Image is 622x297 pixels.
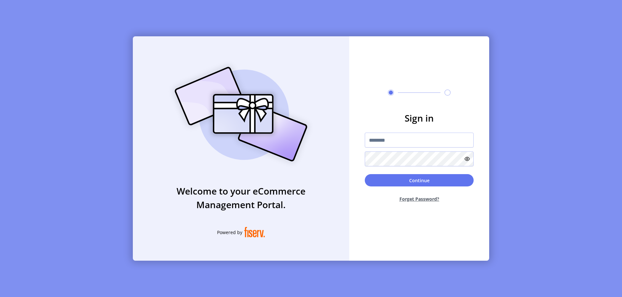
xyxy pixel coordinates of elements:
[165,60,317,169] img: card_Illustration.svg
[365,174,474,186] button: Continue
[217,229,242,236] span: Powered by
[133,184,349,211] h3: Welcome to your eCommerce Management Portal.
[365,111,474,125] h3: Sign in
[365,190,474,208] button: Forget Password?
